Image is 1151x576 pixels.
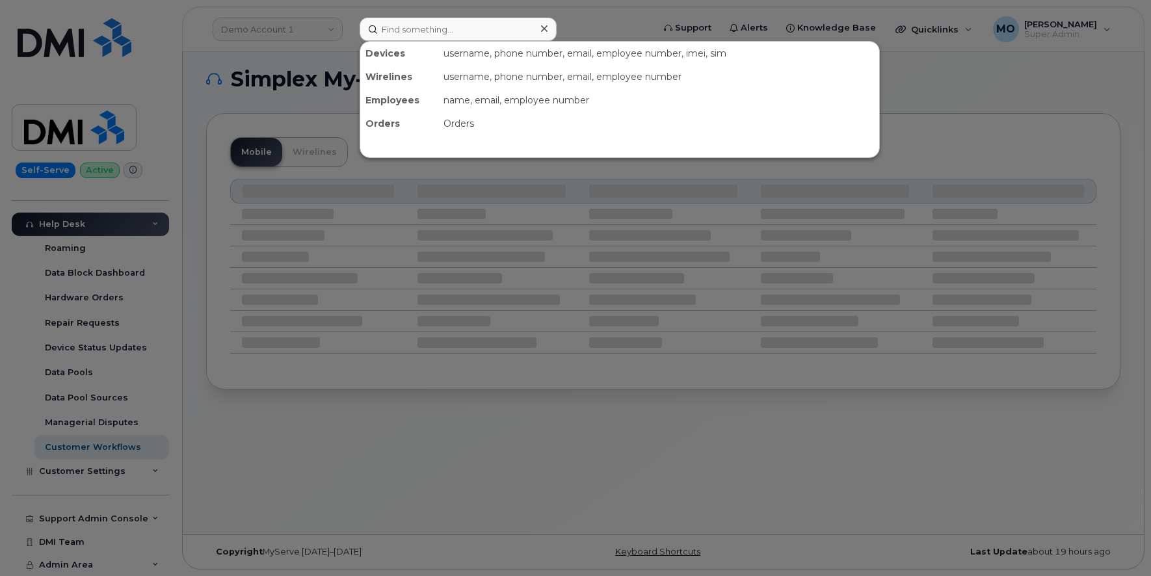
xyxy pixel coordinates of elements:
[360,112,438,135] div: Orders
[360,65,438,88] div: Wirelines
[438,42,879,65] div: username, phone number, email, employee number, imei, sim
[360,88,438,112] div: Employees
[438,65,879,88] div: username, phone number, email, employee number
[360,42,438,65] div: Devices
[438,112,879,135] div: Orders
[438,88,879,112] div: name, email, employee number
